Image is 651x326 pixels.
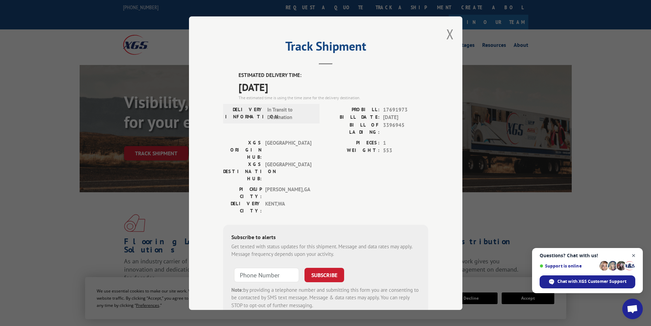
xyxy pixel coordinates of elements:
[231,243,420,258] div: Get texted with status updates for this shipment. Message and data rates may apply. Message frequ...
[304,268,344,282] button: SUBSCRIBE
[540,253,635,258] span: Questions? Chat with us!
[239,94,428,101] div: The estimated time is using the time zone for the delivery destination.
[239,79,428,94] span: [DATE]
[326,114,380,121] label: BILL DATE:
[231,286,243,293] strong: Note:
[326,147,380,155] label: WEIGHT:
[225,106,264,121] label: DELIVERY INFORMATION:
[629,251,638,260] span: Close chat
[383,106,428,114] span: 17691973
[540,275,635,288] div: Chat with XGS Customer Support
[223,139,262,160] label: XGS ORIGIN HUB:
[239,71,428,79] label: ESTIMATED DELIVERY TIME:
[557,278,626,285] span: Chat with XGS Customer Support
[234,268,299,282] input: Phone Number
[383,147,428,155] span: 553
[265,160,311,182] span: [GEOGRAPHIC_DATA]
[622,299,643,319] div: Open chat
[540,263,597,269] span: Support is online
[326,121,380,135] label: BILL OF LADING:
[231,286,420,309] div: by providing a telephone number and submitting this form you are consenting to be contacted by SM...
[265,139,311,160] span: [GEOGRAPHIC_DATA]
[231,233,420,243] div: Subscribe to alerts
[383,114,428,121] span: [DATE]
[265,200,311,214] span: KENT , WA
[383,121,428,135] span: 3396945
[383,139,428,147] span: 1
[223,41,428,54] h2: Track Shipment
[267,106,313,121] span: In Transit to Destination
[223,160,262,182] label: XGS DESTINATION HUB:
[265,185,311,200] span: [PERSON_NAME] , GA
[223,200,262,214] label: DELIVERY CITY:
[223,185,262,200] label: PICKUP CITY:
[326,106,380,114] label: PROBILL:
[446,25,454,43] button: Close modal
[326,139,380,147] label: PIECES:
